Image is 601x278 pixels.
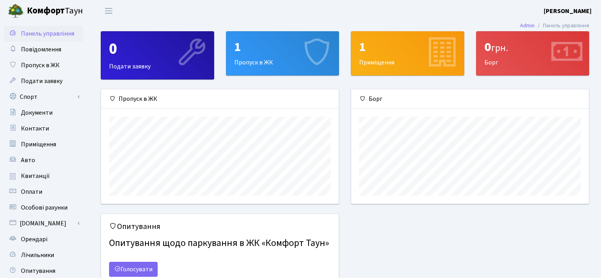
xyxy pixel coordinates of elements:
li: Панель управління [535,21,589,30]
span: Контакти [21,124,49,133]
span: Приміщення [21,140,56,149]
span: Таун [27,4,83,18]
a: Admin [520,21,535,30]
a: 1Приміщення [351,31,464,76]
div: Пропуск в ЖК [226,32,339,75]
span: Авто [21,156,35,165]
a: Особові рахунки [4,200,83,216]
a: Подати заявку [4,73,83,89]
div: 1 [359,40,456,55]
a: [DOMAIN_NAME] [4,216,83,231]
a: Панель управління [4,26,83,42]
b: [PERSON_NAME] [544,7,592,15]
span: Особові рахунки [21,203,68,212]
span: Панель управління [21,29,74,38]
a: Орендарі [4,231,83,247]
button: Переключити навігацію [99,4,119,17]
span: Орендарі [21,235,47,244]
h4: Опитування щодо паркування в ЖК «Комфорт Таун» [109,235,331,252]
div: Приміщення [351,32,464,75]
nav: breadcrumb [508,17,601,34]
a: Контакти [4,121,83,136]
a: Спорт [4,89,83,105]
a: 0Подати заявку [101,31,214,79]
span: Повідомлення [21,45,61,54]
a: Квитанції [4,168,83,184]
div: 1 [234,40,331,55]
div: 0 [484,40,581,55]
img: logo.png [8,3,24,19]
div: Борг [477,32,589,75]
a: Повідомлення [4,42,83,57]
div: Пропуск в ЖК [101,89,339,109]
a: [PERSON_NAME] [544,6,592,16]
a: Приміщення [4,136,83,152]
a: Авто [4,152,83,168]
a: Пропуск в ЖК [4,57,83,73]
h5: Опитування [109,222,331,231]
b: Комфорт [27,4,65,17]
span: грн. [491,41,508,55]
span: Пропуск в ЖК [21,61,60,70]
span: Документи [21,108,53,117]
span: Подати заявку [21,77,62,85]
div: 0 [109,40,206,59]
span: Опитування [21,267,55,275]
a: Документи [4,105,83,121]
a: Оплати [4,184,83,200]
div: Борг [351,89,589,109]
a: Лічильники [4,247,83,263]
span: Лічильники [21,251,54,259]
div: Подати заявку [101,32,214,79]
a: Голосувати [109,262,158,277]
span: Квитанції [21,172,50,180]
span: Оплати [21,187,42,196]
a: 1Пропуск в ЖК [226,31,339,76]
